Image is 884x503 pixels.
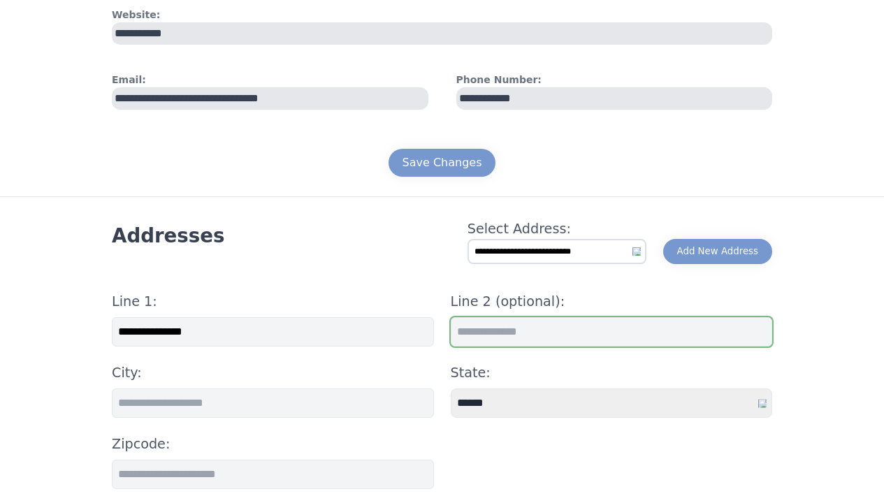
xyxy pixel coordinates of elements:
h4: Website: [112,8,772,22]
div: Add New Address [677,245,758,258]
h4: Phone Number: [456,73,773,87]
h4: City: [112,363,434,383]
h3: Addresses [112,224,224,249]
div: Save Changes [403,154,482,171]
h4: Select Address: [468,219,646,239]
h4: Line 1: [112,292,434,312]
h4: Line 2 (optional): [451,292,773,312]
h4: Zipcode: [112,435,434,454]
h4: State: [451,363,773,383]
button: Add New Address [663,239,772,264]
button: Save Changes [389,149,496,177]
h4: Email: [112,73,428,87]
